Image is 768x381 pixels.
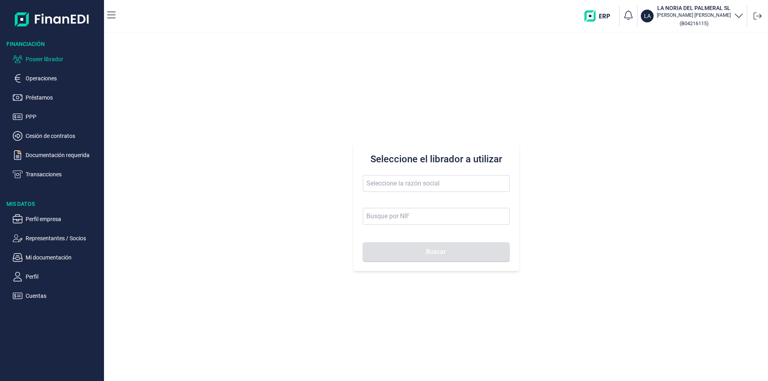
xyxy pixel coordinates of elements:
small: Copiar cif [680,20,708,26]
p: Perfil empresa [26,214,101,224]
button: PPP [13,112,101,122]
p: Cuentas [26,291,101,301]
p: Representantes / Socios [26,233,101,243]
button: Perfil [13,272,101,281]
button: Cesión de contratos [13,131,101,141]
button: Representantes / Socios [13,233,101,243]
button: LALA NORIA DEL PALMERAL SL[PERSON_NAME] [PERSON_NAME](B04216115) [641,4,744,28]
button: Operaciones [13,74,101,83]
button: Perfil empresa [13,214,101,224]
p: Operaciones [26,74,101,83]
p: Cesión de contratos [26,131,101,141]
button: Buscar [363,242,510,261]
button: Transacciones [13,170,101,179]
p: Préstamos [26,93,101,102]
button: Poseer librador [13,54,101,64]
img: erp [584,10,616,22]
p: Perfil [26,272,101,281]
button: Mi documentación [13,253,101,262]
input: Seleccione la razón social [363,175,510,192]
p: Poseer librador [26,54,101,64]
h3: LA NORIA DEL PALMERAL SL [657,4,731,12]
p: Transacciones [26,170,101,179]
input: Busque por NIF [363,208,510,225]
p: LA [644,12,651,20]
button: Documentación requerida [13,150,101,160]
img: Logo de aplicación [15,6,90,32]
p: PPP [26,112,101,122]
span: Buscar [426,249,446,255]
button: Cuentas [13,291,101,301]
p: [PERSON_NAME] [PERSON_NAME] [657,12,731,18]
p: Mi documentación [26,253,101,262]
h3: Seleccione el librador a utilizar [363,153,510,166]
p: Documentación requerida [26,150,101,160]
button: Préstamos [13,93,101,102]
